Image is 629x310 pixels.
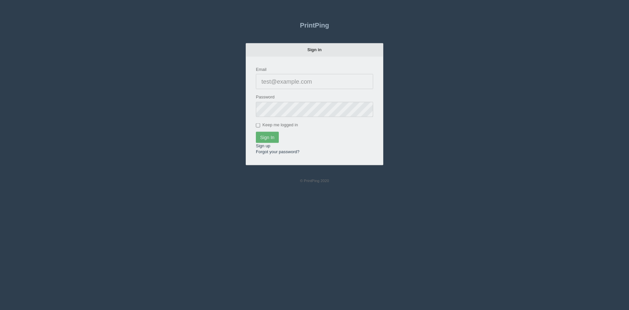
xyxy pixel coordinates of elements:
a: PrintPing [246,16,383,33]
label: Keep me logged in [256,121,298,128]
label: Password [256,93,275,100]
small: © PrintPing 2020 [300,178,329,183]
strong: Sign in [307,47,321,52]
input: test@example.com [256,73,373,89]
input: Keep me logged in [256,123,260,127]
a: Sign up [256,143,270,148]
a: Forgot your password? [256,149,299,154]
input: Sign In [256,131,279,142]
label: Email [256,66,267,72]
